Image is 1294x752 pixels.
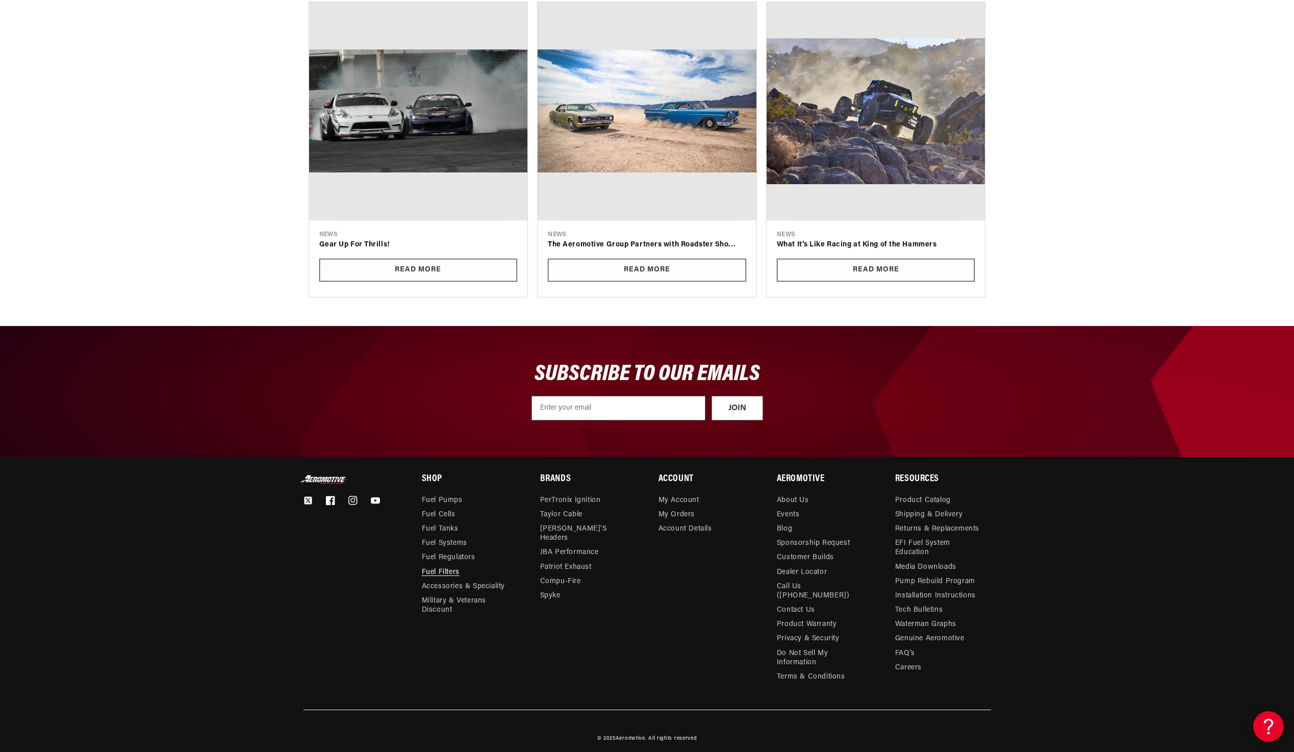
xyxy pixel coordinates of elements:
[895,617,956,632] a: Waterman Graphs
[658,508,695,522] a: My Orders
[597,736,647,741] small: © 2025 .
[319,239,518,250] a: Gear Up For Thrills!
[616,736,645,741] a: Aeromotive
[648,736,697,741] small: All rights reserved
[895,496,951,508] a: Product Catalog
[895,560,956,574] a: Media Downloads
[777,496,809,508] a: About Us
[895,508,962,522] a: Shipping & Delivery
[777,603,815,617] a: Contact Us
[540,496,601,508] a: PerTronix Ignition
[540,589,561,603] a: Spyke
[540,522,628,545] a: [PERSON_NAME]’s Headers
[299,475,350,485] img: Aeromotive
[540,545,599,560] a: JBA Performance
[777,508,800,522] a: Events
[777,259,975,282] a: Read More
[895,661,922,675] a: Careers
[540,574,581,589] a: Compu-Fire
[895,536,983,560] a: EFI Fuel System Education
[777,617,837,632] a: Product Warranty
[535,363,760,386] span: SUBSCRIBE TO OUR EMAILS
[658,496,699,508] a: My Account
[777,239,975,250] a: What It’s Like Racing at King of the Hammers
[548,259,746,282] a: Read More
[422,536,467,550] a: Fuel Systems
[422,522,459,536] a: Fuel Tanks
[777,670,845,684] a: Terms & Conditions
[422,508,455,522] a: Fuel Cells
[895,603,943,617] a: Tech Bulletins
[777,646,865,670] a: Do Not Sell My Information
[422,496,463,508] a: Fuel Pumps
[422,594,517,617] a: Military & Veterans Discount
[422,565,460,580] a: Fuel Filters
[712,396,763,420] button: JOIN
[895,632,965,646] a: Genuine Aeromotive
[319,259,518,282] a: Read More
[777,522,792,536] a: Blog
[540,560,592,574] a: Patriot Exhaust
[895,646,915,661] a: FAQ’s
[777,632,840,646] a: Privacy & Security
[540,508,582,522] a: Taylor Cable
[895,522,979,536] a: Returns & Replacements
[422,580,505,594] a: Accessories & Speciality
[548,239,746,250] a: The Aeromotive Group Partners with Roadster Sho...
[777,565,827,580] a: Dealer Locator
[531,396,705,420] input: Enter your email
[895,574,975,589] a: Pump Rebuild Program
[777,536,850,550] a: Sponsorship Request
[777,580,865,603] a: Call Us ([PHONE_NUMBER])
[777,550,834,565] a: Customer Builds
[895,589,976,603] a: Installation Instructions
[658,522,712,536] a: Account Details
[422,550,475,565] a: Fuel Regulators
